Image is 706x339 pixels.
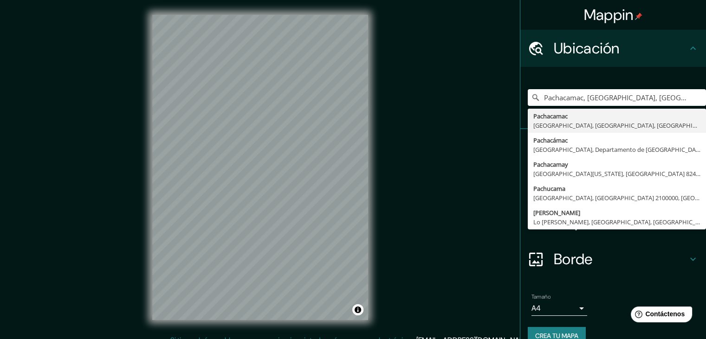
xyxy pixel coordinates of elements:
[623,303,696,329] iframe: Lanzador de widgets de ayuda
[533,160,568,169] font: Pachacamay
[520,241,706,278] div: Borde
[554,39,620,58] font: Ubicación
[531,301,587,316] div: A4
[533,136,568,144] font: Pachacámac
[520,129,706,166] div: Patas
[584,5,634,25] font: Mappin
[635,13,642,20] img: pin-icon.png
[531,303,541,313] font: A4
[520,203,706,241] div: Disposición
[528,89,706,106] input: Elige tu ciudad o zona
[533,112,568,120] font: Pachacamac
[352,304,363,315] button: Activar o desactivar atribución
[533,209,580,217] font: [PERSON_NAME]
[554,249,593,269] font: Borde
[152,15,368,320] canvas: Mapa
[520,30,706,67] div: Ubicación
[531,293,551,300] font: Tamaño
[520,166,706,203] div: Estilo
[533,184,565,193] font: Pachucama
